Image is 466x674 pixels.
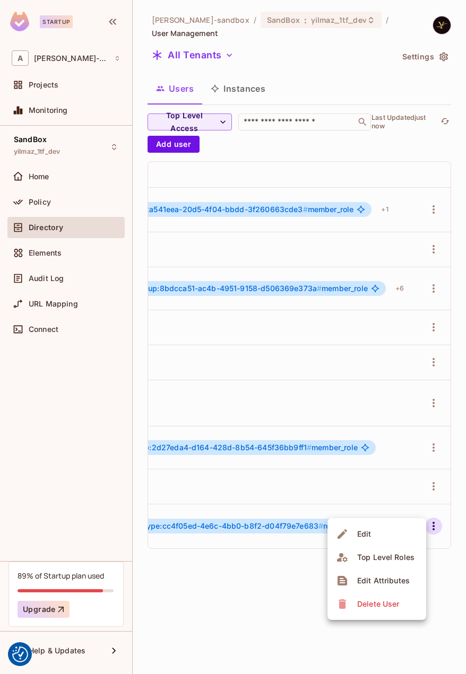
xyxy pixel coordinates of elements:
[357,529,372,539] div: Edit
[12,646,28,662] img: Revisit consent button
[357,575,410,586] div: Edit Attributes
[357,599,399,609] div: Delete User
[357,552,415,563] div: Top Level Roles
[12,646,28,662] button: Consent Preferences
